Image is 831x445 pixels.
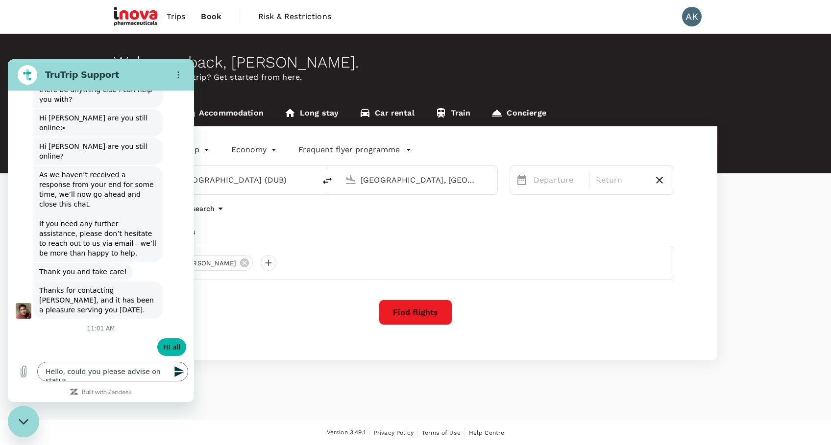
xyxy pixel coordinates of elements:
[114,71,717,83] p: Planning a business trip? Get started from here.
[31,83,142,101] span: Hi [PERSON_NAME] are you still online?
[31,227,148,255] span: Thanks for contacting [PERSON_NAME], and it has been a pleasure serving you [DATE].
[157,226,674,238] div: Travellers
[173,103,274,126] a: Accommodation
[379,300,452,325] button: Find flights
[114,6,159,27] img: iNova Pharmaceuticals
[6,303,25,322] button: Upload file
[274,103,349,126] a: Long stay
[316,169,339,192] button: delete
[374,427,414,438] a: Privacy Policy
[155,284,172,292] span: HI all
[201,11,221,23] span: Book
[534,174,584,186] p: Departure
[165,255,253,271] div: AK[PERSON_NAME]
[682,7,702,26] div: AK
[231,142,279,158] div: Economy
[74,330,124,337] a: Built with Zendesk: Visit the Zendesk website in a new tab
[349,103,425,126] a: Car rental
[8,406,39,437] iframe: Button to launch messaging window, 1 unread message
[176,258,242,268] span: [PERSON_NAME]
[167,11,186,23] span: Trips
[469,429,505,436] span: Help Centre
[422,429,461,436] span: Terms of Use
[29,303,180,322] textarea: Hello, could you please advise on status
[179,172,295,187] input: Depart from
[8,59,194,402] iframe: Messaging window
[161,303,180,322] button: Send message
[309,179,311,181] button: Open
[298,144,412,156] button: Frequent flyer programme
[361,172,477,187] input: Going to
[258,11,331,23] span: Risk & Restrictions
[481,103,556,126] a: Concierge
[31,112,150,198] span: As we haven’t received a response from your end for some time, we’ll now go ahead and close this ...
[490,179,492,181] button: Open
[469,427,505,438] a: Help Centre
[596,174,646,186] p: Return
[422,427,461,438] a: Terms of Use
[327,428,366,438] span: Version 3.49.1
[374,429,414,436] span: Privacy Policy
[79,265,107,273] p: 11:01 AM
[114,53,717,71] div: Welcome back , [PERSON_NAME] .
[298,144,400,156] p: Frequent flyer programme
[31,209,119,216] span: Thank you and take care!
[425,103,481,126] a: Train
